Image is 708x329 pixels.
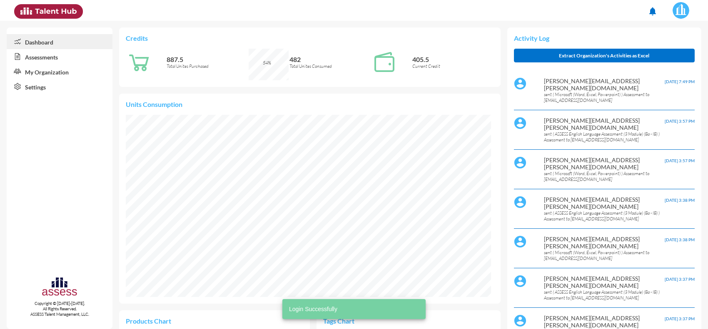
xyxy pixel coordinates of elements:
p: 887.5 [167,55,248,63]
img: default%20profile%20image.svg [514,314,526,327]
p: sent ( ASSESS English Language Assessment (3 Module) (Ba - IB) ) Assessment to [EMAIL_ADDRESS][DO... [544,289,664,301]
img: assesscompany-logo.png [41,276,78,299]
span: [DATE] 3:37 PM [665,277,695,282]
span: [DATE] 3:57 PM [665,158,695,163]
a: My Organization [7,64,112,79]
span: [DATE] 7:49 PM [665,79,695,84]
p: [PERSON_NAME][EMAIL_ADDRESS][PERSON_NAME][DOMAIN_NAME] [544,117,664,131]
mat-icon: notifications [648,6,658,16]
p: sent ( ASSESS English Language Assessment (3 Module) (Ba - IB) ) Assessment to [EMAIL_ADDRESS][DO... [544,210,664,222]
p: Current Credit [412,63,494,69]
img: default%20profile%20image.svg [514,275,526,287]
p: [PERSON_NAME][EMAIL_ADDRESS][PERSON_NAME][DOMAIN_NAME] [544,275,664,289]
a: Assessments [7,49,112,64]
img: default%20profile%20image.svg [514,156,526,169]
a: Settings [7,79,112,94]
p: [PERSON_NAME][EMAIL_ADDRESS][PERSON_NAME][DOMAIN_NAME] [544,156,664,171]
p: [PERSON_NAME][EMAIL_ADDRESS][PERSON_NAME][DOMAIN_NAME] [544,77,664,92]
a: Dashboard [7,34,112,49]
p: Units Consumption [126,100,494,108]
p: [PERSON_NAME][EMAIL_ADDRESS][PERSON_NAME][DOMAIN_NAME] [544,314,664,329]
img: default%20profile%20image.svg [514,117,526,129]
p: sent ( Microsoft (Word, Excel, Powerpoint) ) Assessment to [EMAIL_ADDRESS][DOMAIN_NAME] [544,92,664,103]
p: 482 [289,55,371,63]
span: Login Successfully [289,305,337,313]
span: [DATE] 3:38 PM [665,237,695,242]
img: default%20profile%20image.svg [514,235,526,248]
span: [DATE] 3:38 PM [665,198,695,203]
p: sent ( Microsoft (Word, Excel, Powerpoint) ) Assessment to [EMAIL_ADDRESS][DOMAIN_NAME] [544,171,664,182]
p: 405.5 [412,55,494,63]
p: Activity Log [514,34,695,42]
span: [DATE] 3:37 PM [665,316,695,321]
button: Extract Organization's Activities as Excel [514,49,695,62]
p: Total Unites Consumed [289,63,371,69]
p: [PERSON_NAME][EMAIL_ADDRESS][PERSON_NAME][DOMAIN_NAME] [544,196,664,210]
p: Products Chart [126,317,214,325]
p: Copyright © [DATE]-[DATE]. All Rights Reserved. ASSESS Talent Management, LLC. [7,301,112,317]
p: Credits [126,34,494,42]
span: [DATE] 3:57 PM [665,119,695,124]
p: sent ( Microsoft (Word, Excel, Powerpoint) ) Assessment to [EMAIL_ADDRESS][DOMAIN_NAME] [544,250,664,261]
img: default%20profile%20image.svg [514,196,526,208]
p: Total Unites Purchased [167,63,248,69]
p: sent ( ASSESS English Language Assessment (3 Module) (Ba - IB) ) Assessment to [EMAIL_ADDRESS][DO... [544,131,664,143]
img: default%20profile%20image.svg [514,77,526,90]
p: [PERSON_NAME][EMAIL_ADDRESS][PERSON_NAME][DOMAIN_NAME] [544,235,664,250]
span: 54% [263,60,271,66]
